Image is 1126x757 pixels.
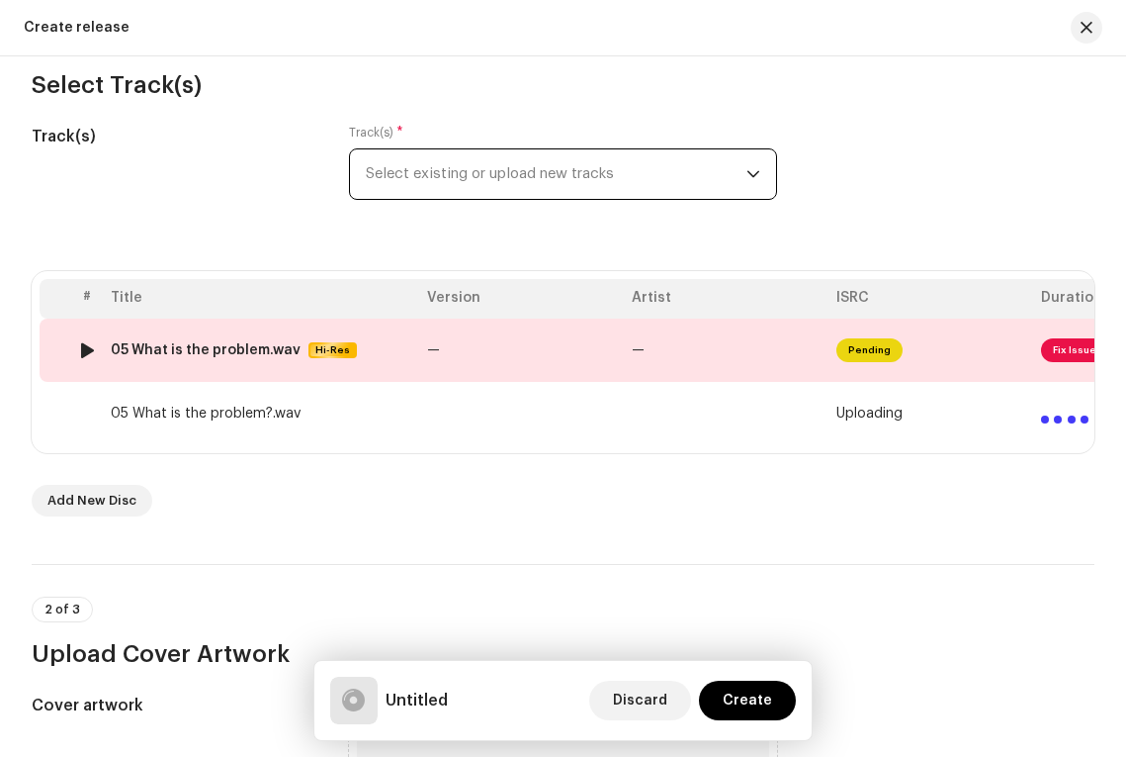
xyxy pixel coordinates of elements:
[746,149,760,199] div: dropdown trigger
[836,338,903,362] span: Pending
[1041,338,1114,362] span: Fix Issues
[828,279,1033,319] th: ISRC
[427,343,440,357] span: —
[103,382,419,445] td: 05 What is the problem?.wav
[632,343,645,357] span: —
[32,638,1094,670] h3: Upload Cover Artwork
[32,125,317,148] h5: Track(s)
[613,681,667,720] span: Discard
[349,125,403,141] label: Track(s)
[366,149,746,199] span: Select existing or upload new tracks
[32,69,1094,101] h3: Select Track(s)
[419,279,624,319] th: Version
[310,342,355,358] span: Hi-Res
[589,681,691,720] button: Discard
[836,406,903,422] span: Uploading
[103,279,419,319] th: Title
[699,681,796,720] button: Create
[723,681,772,720] span: Create
[624,279,828,319] th: Artist
[386,689,448,712] h5: Untitled
[32,694,317,717] h5: Cover artwork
